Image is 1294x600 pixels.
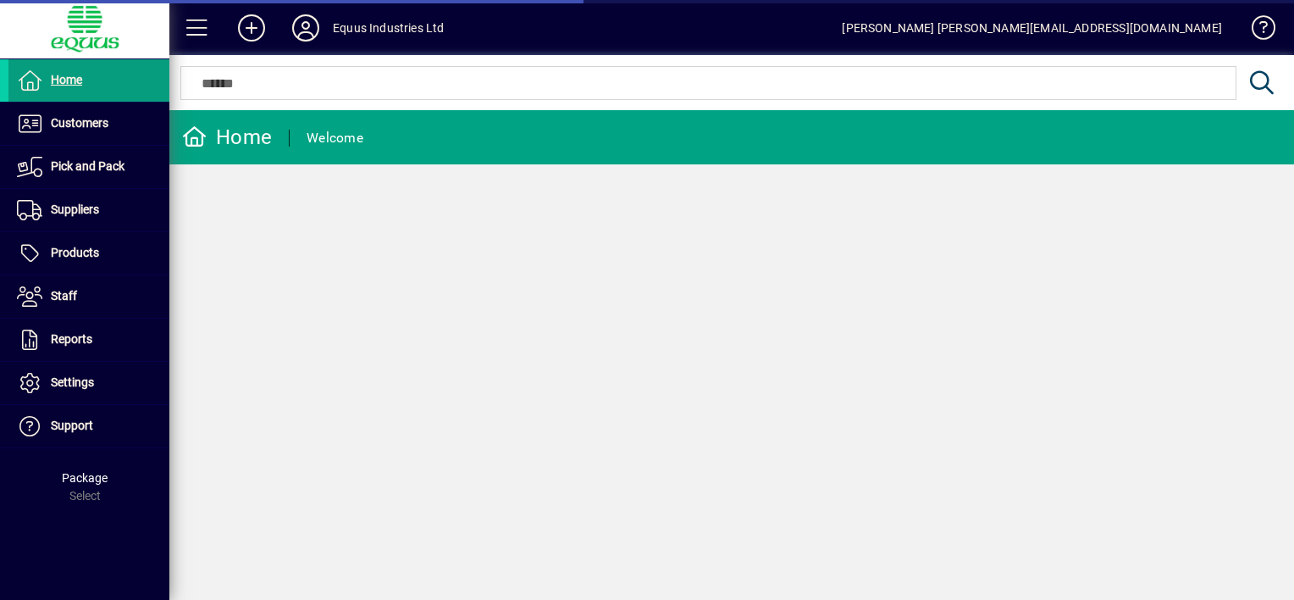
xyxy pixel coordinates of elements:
[51,289,77,303] span: Staff
[8,275,169,318] a: Staff
[51,203,99,216] span: Suppliers
[51,332,92,346] span: Reports
[182,124,272,151] div: Home
[1239,3,1273,58] a: Knowledge Base
[279,13,333,43] button: Profile
[224,13,279,43] button: Add
[51,159,124,173] span: Pick and Pack
[51,246,99,259] span: Products
[51,73,82,86] span: Home
[51,116,108,130] span: Customers
[307,125,363,152] div: Welcome
[8,103,169,145] a: Customers
[8,319,169,361] a: Reports
[8,189,169,231] a: Suppliers
[333,14,445,42] div: Equus Industries Ltd
[8,362,169,404] a: Settings
[8,405,169,447] a: Support
[62,471,108,485] span: Package
[8,232,169,275] a: Products
[842,14,1222,42] div: [PERSON_NAME] [PERSON_NAME][EMAIL_ADDRESS][DOMAIN_NAME]
[51,375,94,389] span: Settings
[8,146,169,188] a: Pick and Pack
[51,419,93,432] span: Support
